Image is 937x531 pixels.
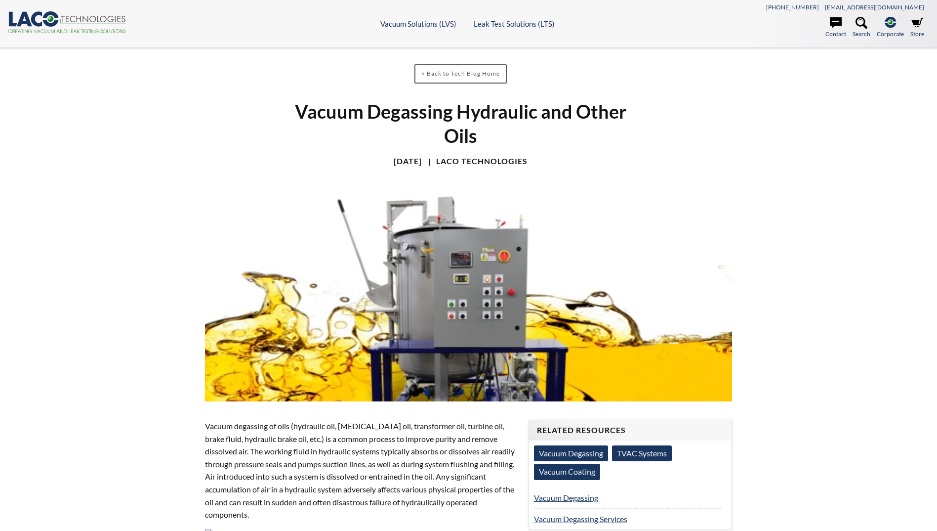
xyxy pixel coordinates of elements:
[534,493,598,502] a: Vacuum Degassing
[394,156,422,167] h4: [DATE]
[380,19,456,28] a: Vacuum Solutions (LVS)
[534,445,608,461] a: Vacuum Degassing
[285,99,636,148] h1: Vacuum Degassing Hydraulic and Other Oils
[853,17,870,39] a: Search
[612,445,672,461] a: TVAC Systems
[537,425,724,436] h4: Related Resources
[205,420,516,521] p: Vacuum degassing of oils (hydraulic oil, [MEDICAL_DATA] oil, transformer oil, turbine oil, brake ...
[534,514,627,524] a: Vacuum Degassing Services
[877,29,904,39] span: Corporate
[414,64,507,84] a: < Back to Tech Blog Home
[910,17,924,39] a: Store
[825,17,846,39] a: Contact
[766,3,819,11] a: [PHONE_NUMBER]
[423,156,528,167] h4: LACO Technologies
[474,19,555,28] a: Leak Test Solutions (LTS)
[534,464,600,480] a: Vacuum Coating
[825,3,924,11] a: [EMAIL_ADDRESS][DOMAIN_NAME]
